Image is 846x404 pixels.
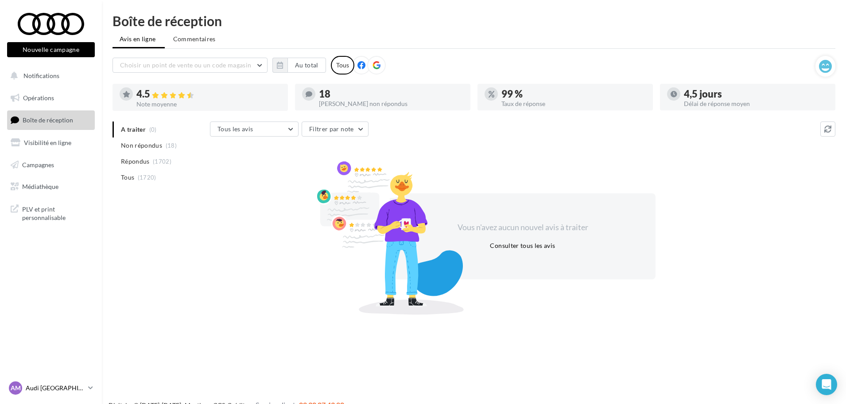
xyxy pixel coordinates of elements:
span: Opérations [23,94,54,102]
div: 99 % [501,89,646,99]
button: Tous les avis [210,122,299,137]
span: PLV et print personnalisable [22,203,91,222]
span: Tous les avis [217,125,253,133]
div: Note moyenne [136,101,281,107]
a: Visibilité en ligne [5,133,97,152]
span: Campagnes [22,161,54,168]
a: Campagnes [5,156,97,174]
div: 4,5 jours [684,89,828,99]
span: (1720) [138,174,156,181]
a: Opérations [5,89,97,107]
div: 18 [319,89,463,99]
span: (1702) [153,158,171,165]
div: 4.5 [136,89,281,99]
button: Notifications [5,67,93,85]
button: Au total [272,58,326,73]
button: Consulter tous les avis [486,240,559,251]
span: Médiathèque [22,183,58,190]
button: Choisir un point de vente ou un code magasin [113,58,268,73]
a: Médiathèque [5,177,97,196]
button: Nouvelle campagne [7,42,95,57]
div: Vous n'avez aucun nouvel avis à traiter [446,222,599,233]
div: [PERSON_NAME] non répondus [319,101,463,107]
span: AM [11,384,21,392]
span: Boîte de réception [23,116,73,124]
button: Filtrer par note [302,122,369,137]
div: Délai de réponse moyen [684,101,828,107]
span: Choisir un point de vente ou un code magasin [120,61,251,69]
div: Boîte de réception [113,14,835,27]
button: Au total [287,58,326,73]
div: Taux de réponse [501,101,646,107]
p: Audi [GEOGRAPHIC_DATA] [26,384,85,392]
a: Boîte de réception [5,110,97,129]
span: (18) [166,142,177,149]
a: PLV et print personnalisable [5,200,97,226]
span: Tous [121,173,134,182]
span: Notifications [23,72,59,79]
span: Répondus [121,157,150,166]
span: Commentaires [173,35,216,43]
span: Non répondus [121,141,162,150]
a: AM Audi [GEOGRAPHIC_DATA] [7,380,95,396]
div: Tous [331,56,354,75]
div: Open Intercom Messenger [816,374,837,395]
span: Visibilité en ligne [24,139,71,146]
